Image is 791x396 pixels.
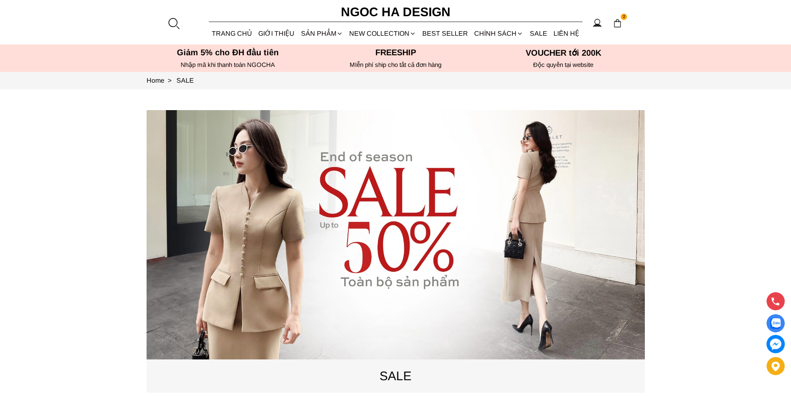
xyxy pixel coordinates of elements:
a: LIÊN HỆ [550,22,582,44]
a: Link to Home [147,77,176,84]
p: SALE [147,366,645,386]
span: > [164,77,175,84]
a: SALE [527,22,550,44]
a: GIỚI THIỆU [255,22,298,44]
img: img-CART-ICON-ksit0nf1 [613,19,622,28]
a: messenger [767,335,785,353]
font: Freeship [375,48,416,57]
img: Display image [770,318,781,329]
a: BEST SELLER [419,22,471,44]
a: TRANG CHỦ [209,22,255,44]
font: Giảm 5% cho ĐH đầu tiên [177,48,279,57]
div: SẢN PHẨM [298,22,346,44]
font: Nhập mã khi thanh toán NGOCHA [181,61,275,68]
a: Display image [767,314,785,332]
h6: Độc quyền tại website [482,61,645,69]
h5: VOUCHER tới 200K [482,48,645,58]
a: NEW COLLECTION [346,22,419,44]
a: Link to SALE [176,77,194,84]
span: 2 [621,14,627,20]
a: Ngoc Ha Design [333,2,458,22]
div: Chính sách [471,22,527,44]
h6: MIễn phí ship cho tất cả đơn hàng [314,61,477,69]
